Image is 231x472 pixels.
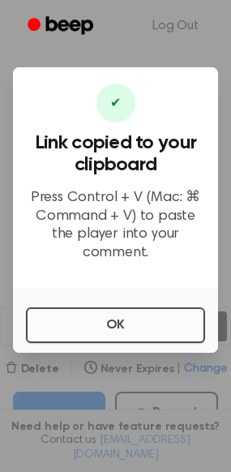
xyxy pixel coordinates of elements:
[136,6,215,45] a: Log Out
[96,84,135,122] div: ✔
[26,189,205,262] p: Press Control + V (Mac: ⌘ Command + V) to paste the player into your comment.
[26,307,205,343] button: OK
[16,11,108,42] a: Beep
[26,132,205,176] h3: Link copied to your clipboard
